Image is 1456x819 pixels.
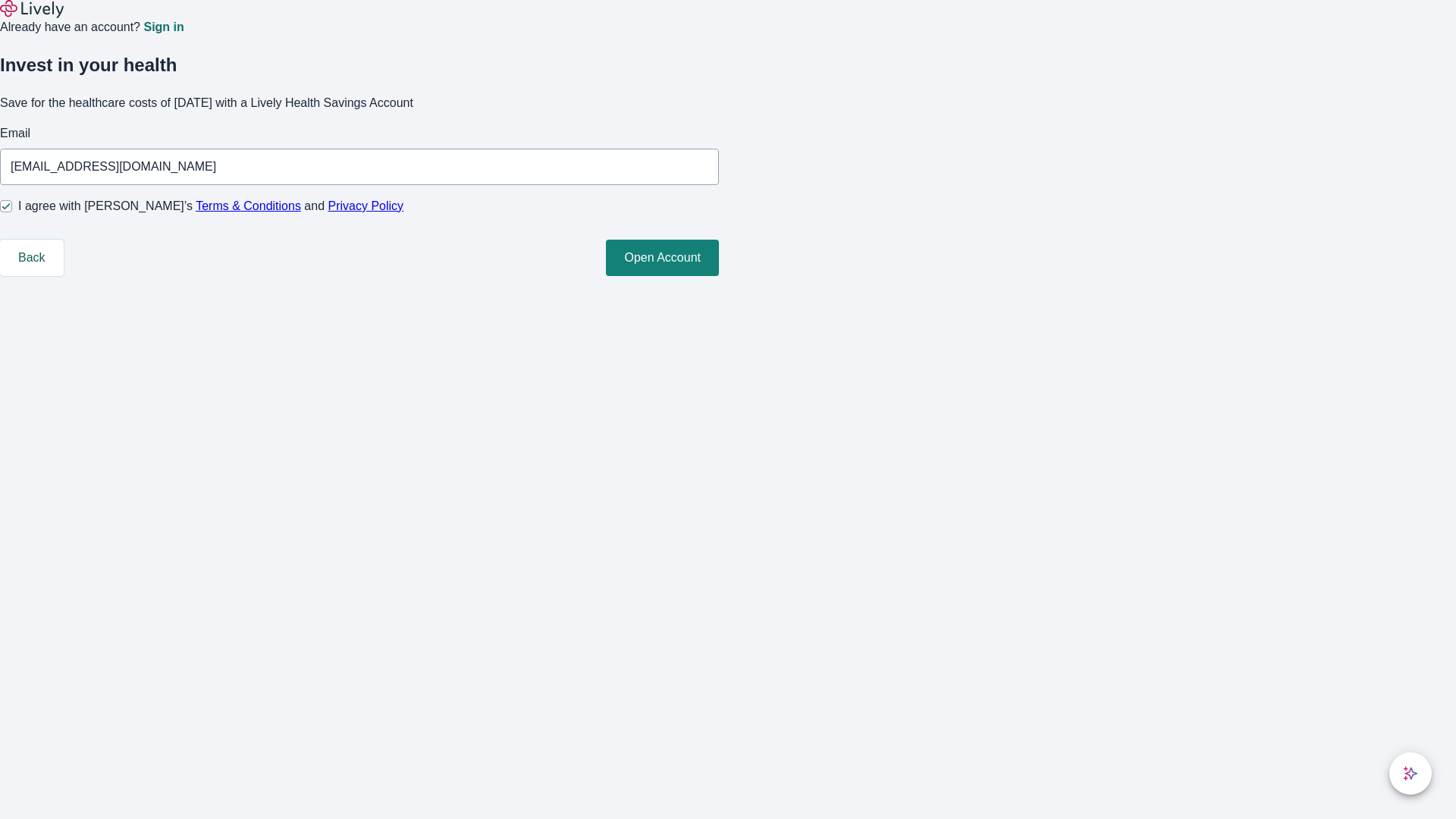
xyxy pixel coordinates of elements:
a: Privacy Policy [328,199,404,212]
span: I agree with [PERSON_NAME]’s and [18,197,403,215]
svg: Lively AI Assistant [1403,766,1418,781]
a: Sign in [143,21,184,33]
button: chat [1389,752,1432,795]
a: Terms & Conditions [196,199,301,212]
button: Open Account [606,240,719,276]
